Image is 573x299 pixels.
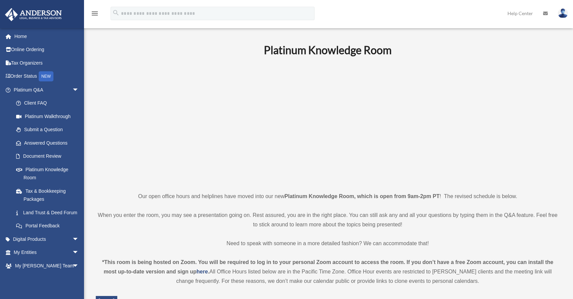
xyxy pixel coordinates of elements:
p: Our open office hours and helplines have moved into our new ! The revised schedule is below. [96,192,560,201]
iframe: 231110_Toby_KnowledgeRoom [227,66,428,179]
div: All Office Hours listed below are in the Pacific Time Zone. Office Hour events are restricted to ... [96,258,560,286]
strong: . [208,269,209,274]
a: My [PERSON_NAME] Teamarrow_drop_down [5,259,89,272]
strong: *This room is being hosted on Zoom. You will be required to log in to your personal Zoom account ... [102,259,554,274]
a: My Documentsarrow_drop_down [5,272,89,286]
span: arrow_drop_down [72,272,86,286]
p: Need to speak with someone in a more detailed fashion? We can accommodate that! [96,239,560,248]
a: Land Trust & Deed Forum [9,206,89,219]
img: User Pic [558,8,568,18]
a: Answered Questions [9,136,89,150]
b: Platinum Knowledge Room [264,43,392,57]
a: Platinum Q&Aarrow_drop_down [5,83,89,97]
i: search [112,9,120,16]
a: Digital Productsarrow_drop_down [5,232,89,246]
a: Online Ordering [5,43,89,57]
span: arrow_drop_down [72,246,86,260]
a: menu [91,12,99,17]
span: arrow_drop_down [72,232,86,246]
a: Client FAQ [9,97,89,110]
a: My Entitiesarrow_drop_down [5,246,89,259]
a: Tax Organizers [5,56,89,70]
a: Document Review [9,150,89,163]
a: here [197,269,208,274]
img: Anderson Advisors Platinum Portal [3,8,64,21]
strong: Platinum Knowledge Room, which is open from 9am-2pm PT [285,193,440,199]
i: menu [91,9,99,17]
span: arrow_drop_down [72,259,86,273]
a: Submit a Question [9,123,89,137]
a: Order StatusNEW [5,70,89,83]
a: Platinum Knowledge Room [9,163,86,184]
a: Home [5,30,89,43]
span: arrow_drop_down [72,83,86,97]
p: When you enter the room, you may see a presentation going on. Rest assured, you are in the right ... [96,211,560,229]
a: Platinum Walkthrough [9,110,89,123]
a: Tax & Bookkeeping Packages [9,184,89,206]
div: NEW [39,71,53,81]
a: Portal Feedback [9,219,89,233]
